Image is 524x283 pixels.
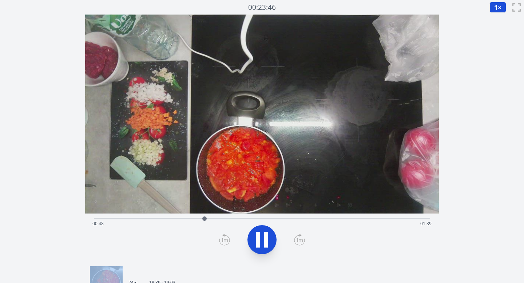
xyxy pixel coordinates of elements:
span: 01:39 [420,220,432,227]
span: 00:48 [92,220,104,227]
button: 1× [489,2,506,13]
a: 00:23:46 [248,2,276,13]
span: 1 [494,3,498,12]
